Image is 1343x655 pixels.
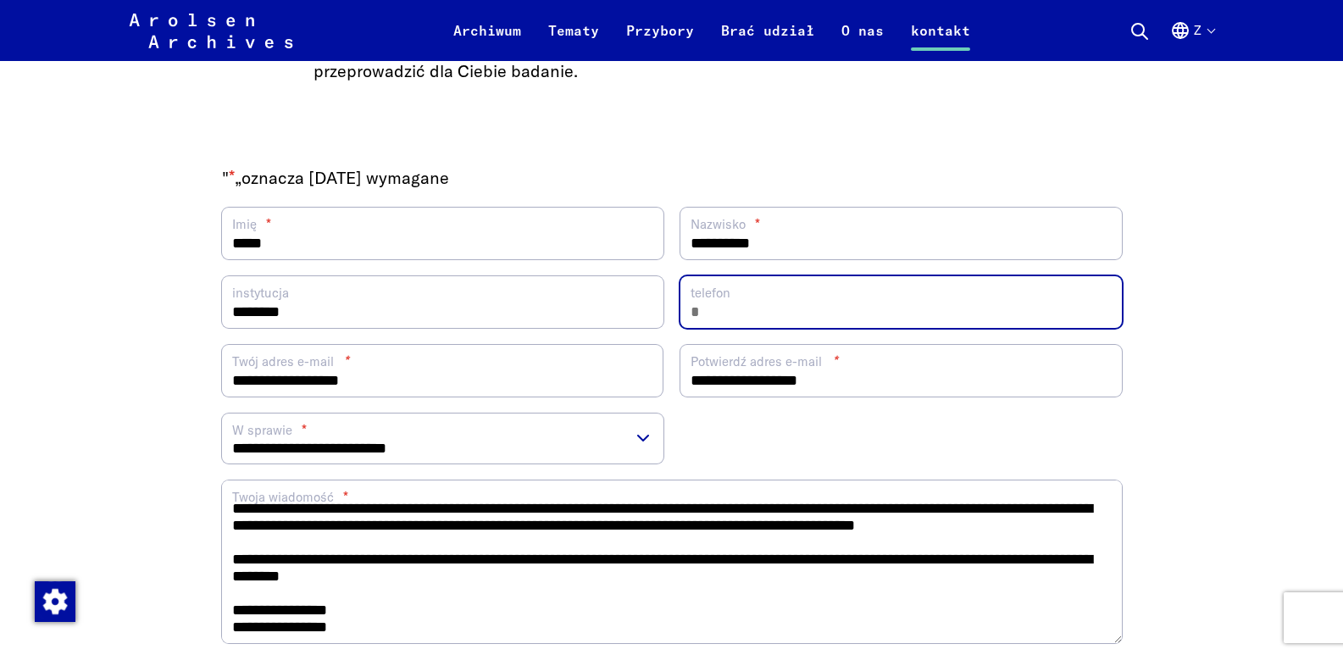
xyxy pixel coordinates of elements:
[222,167,229,188] font: "
[897,20,984,61] a: kontakt
[1170,20,1214,61] button: Niemiecki, wybór języka
[626,22,694,39] font: Przybory
[440,10,984,51] nav: Podstawowy
[548,22,599,39] font: Tematy
[911,22,970,39] font: kontakt
[708,20,828,61] a: Brać udział
[613,20,708,61] a: Przybory
[721,22,814,39] font: Brać udział
[841,22,884,39] font: O nas
[235,167,449,188] font: „oznacza [DATE] wymagane
[440,20,535,61] a: Archiwum
[35,581,75,622] img: Zmiana zgody
[535,20,613,61] a: Tematy
[453,22,521,39] font: Archiwum
[1194,22,1201,38] font: z
[828,20,897,61] a: O nas
[314,35,1022,81] font: a nie z tego formularza kontaktowego. Tylko wtedy odpowiedni zespół będzie mógł przeprowadzić dla...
